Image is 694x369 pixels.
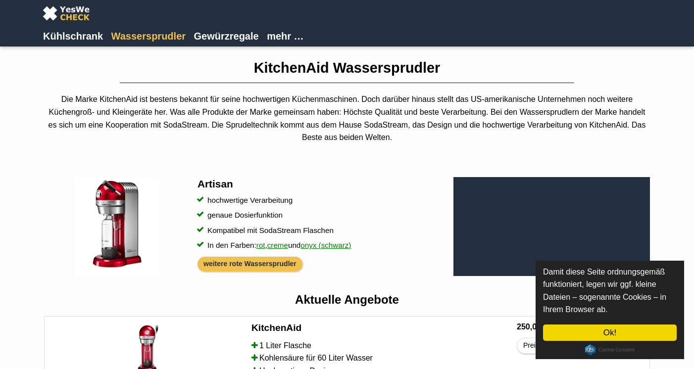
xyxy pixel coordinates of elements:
[203,260,297,268] a: weitere rote Wassersprudler
[198,194,446,207] li: hochwertige Verarbeitung
[517,322,642,332] h6: 250,00 €
[198,239,446,252] li: In den Farben: , und
[198,177,446,190] h3: Artisan
[108,27,189,42] a: Wassersprudler
[198,209,446,222] li: genaue Dosierfunktion
[256,235,265,255] a: rot
[198,224,446,237] li: Kompatibel mit SodaStream Flaschen
[251,322,509,336] a: KitchenAid
[74,177,160,276] img: KitchenAid Wassersprudler Artisan Rot
[191,27,262,42] a: Gewürzregale
[517,338,570,354] a: Preisalarm
[267,235,288,255] a: creme
[44,59,650,77] h1: KitchenAid Wassersprudler
[453,177,650,276] iframe: KitchenAid Wassersprudler Artisan
[44,292,650,307] h2: Aktuelle Angebote
[40,27,106,42] a: Kühlschrank
[543,266,677,316] p: Damit diese Seite ordnungsgemäß funktioniert, legen wir ggf. kleine Dateien – sogenannte Cookies ...
[40,4,92,22] img: YesWeCheck Logo
[259,352,373,365] span: Kohlensäure für 60 Liter Wasser
[251,322,301,334] h4: KitchenAid
[264,27,306,42] a: mehr …
[300,235,351,255] a: onyx (schwarz)
[44,93,650,143] p: Die Marke KitchenAid ist bestens bekannt für seine hochwertigen Küchenmaschinen. Doch darüber hin...
[259,339,311,352] span: 1 Liter Flasche
[585,344,635,355] a: Cookie Consent plugin for the EU cookie law
[543,324,677,341] a: Ok!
